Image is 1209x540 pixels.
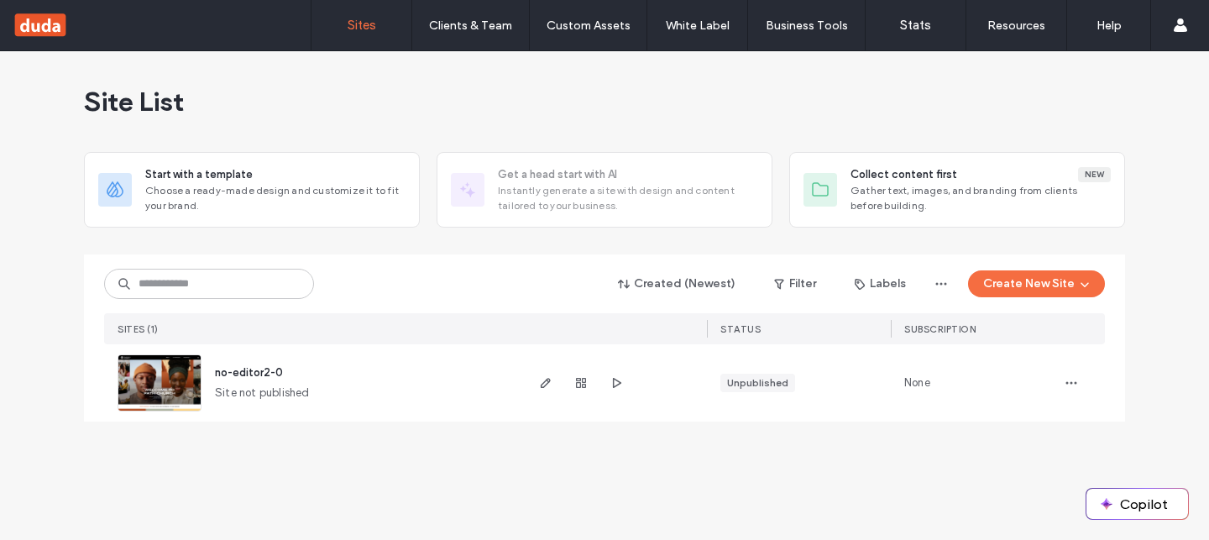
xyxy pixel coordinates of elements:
[1096,18,1122,33] label: Help
[437,152,772,228] div: Get a head start with AIInstantly generate a site with design and content tailored to your business.
[904,323,976,335] span: SUBSCRIPTION
[145,183,406,213] span: Choose a ready-made design and customize it to fit your brand.
[84,152,420,228] div: Start with a templateChoose a ready-made design and customize it to fit your brand.
[720,323,761,335] span: STATUS
[1086,489,1188,519] button: Copilot
[840,270,921,297] button: Labels
[429,18,512,33] label: Clients & Team
[498,183,758,213] span: Instantly generate a site with design and content tailored to your business.
[789,152,1125,228] div: Collect content firstNewGather text, images, and branding from clients before building.
[900,18,931,33] label: Stats
[215,385,310,401] span: Site not published
[766,18,848,33] label: Business Tools
[604,270,751,297] button: Created (Newest)
[968,270,1105,297] button: Create New Site
[547,18,631,33] label: Custom Assets
[987,18,1045,33] label: Resources
[904,375,930,391] span: None
[215,366,283,379] a: no-editor2-0
[498,166,617,183] span: Get a head start with AI
[145,166,253,183] span: Start with a template
[757,270,833,297] button: Filter
[850,166,957,183] span: Collect content first
[727,375,788,391] div: Unpublished
[84,85,184,118] span: Site List
[118,323,159,335] span: SITES (1)
[348,18,376,33] label: Sites
[666,18,730,33] label: White Label
[1078,167,1111,182] div: New
[850,183,1111,213] span: Gather text, images, and branding from clients before building.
